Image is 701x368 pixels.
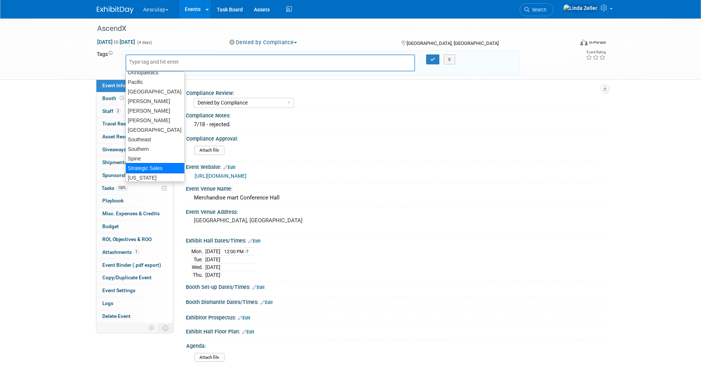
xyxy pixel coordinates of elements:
span: 12:00 PM - [224,249,248,254]
span: 100% [116,185,128,191]
a: ROI, Objectives & ROO [96,233,173,246]
span: ? [246,249,248,254]
span: Attachments [102,249,139,255]
a: Tasks100% [96,182,173,195]
div: Merchandise mart Conference Hall [191,192,599,204]
a: Staff2 [96,105,173,118]
span: Budget [102,223,119,229]
input: Type tag and hit enter [129,58,188,66]
td: [DATE] [205,248,220,256]
a: [URL][DOMAIN_NAME] [195,173,247,179]
div: Compliance Notes: [186,110,605,119]
a: Shipments [96,156,173,169]
div: Southeast [126,135,184,144]
div: Compliance Review: [186,88,601,97]
div: [GEOGRAPHIC_DATA] [126,125,184,135]
span: [GEOGRAPHIC_DATA], [GEOGRAPHIC_DATA] [407,40,499,46]
span: Event Settings [102,287,135,293]
a: Event Settings [96,284,173,297]
span: Sponsorships [102,172,141,178]
td: Personalize Event Tab Strip [145,323,158,333]
div: Spine [126,154,184,163]
div: [PERSON_NAME] [126,106,184,116]
button: Denied by Compliance [227,39,300,46]
a: Event Binder (.pdf export) [96,259,173,272]
a: Edit [223,165,236,170]
span: Shipments [102,159,127,165]
span: Tasks [102,185,128,191]
span: Event Binder (.pdf export) [102,262,161,268]
a: Event Information [96,79,173,92]
div: Booth Dismantle Dates/Times: [186,297,605,306]
a: Playbook [96,195,173,207]
img: ExhibitDay [97,6,134,14]
td: [DATE] [205,255,220,263]
div: Agenda: [186,340,601,350]
td: Thu. [191,271,205,279]
div: Strategic Sales [125,163,185,173]
div: Exhibitor Prospectus: [186,312,605,322]
span: [DATE] [DATE] [97,39,135,45]
td: Tue. [191,255,205,263]
a: Booth [96,92,173,105]
div: Pacific [126,77,184,87]
button: X [444,54,455,65]
div: 7/18 - rejected. [191,119,599,130]
a: Edit [248,238,261,244]
span: Travel Reservations [102,121,147,127]
span: 2 [115,108,121,114]
div: Compliance Approval: [186,133,601,142]
span: Event Information [102,82,144,88]
td: [DATE] [205,263,220,271]
div: AscendX [95,22,563,35]
div: [PERSON_NAME] [126,116,184,125]
span: Booth not reserved yet [118,95,125,101]
div: Exhibit Hall Floor Plan: [186,326,605,336]
span: to [113,39,120,45]
div: Event Venue Address: [186,206,605,216]
span: 1 [134,249,139,255]
div: Event Website: [186,162,605,171]
span: Logs [102,300,113,306]
span: ROI, Objectives & ROO [102,236,152,242]
a: Edit [238,315,250,321]
a: Attachments1 [96,246,173,259]
span: Staff [102,108,121,114]
span: Delete Event [102,313,131,319]
a: Edit [242,329,254,335]
span: (4 days) [137,40,152,45]
pre: [GEOGRAPHIC_DATA], [GEOGRAPHIC_DATA] [194,217,352,224]
a: Travel Reservations [96,118,173,130]
a: Search [520,3,553,16]
a: Logs [96,297,173,310]
div: Orthopaedics [126,68,184,77]
span: Giveaways [102,146,126,152]
div: [PERSON_NAME] [126,96,184,106]
div: Booth Set-up Dates/Times: [186,282,605,291]
div: Event Venue Name: [186,183,605,192]
td: Wed. [191,263,205,271]
div: Southern [126,144,184,154]
span: Copy/Duplicate Event [102,275,152,280]
a: Delete Event [96,310,173,323]
a: Sponsorships1 [96,169,173,182]
a: Misc. Expenses & Credits [96,208,173,220]
div: [GEOGRAPHIC_DATA] [126,87,184,96]
div: Exhibit Hall Dates/Times: [186,235,605,245]
div: Event Rating [586,50,606,54]
a: Edit [252,285,265,290]
a: Copy/Duplicate Event [96,272,173,284]
img: Format-Inperson.png [580,39,588,45]
td: Tags [97,50,115,75]
td: [DATE] [205,271,220,279]
span: Booth [102,95,125,101]
a: Giveaways [96,144,173,156]
div: Event Format [531,38,606,49]
td: Mon. [191,248,205,256]
td: Toggle Event Tabs [158,323,173,333]
div: [US_STATE] [126,173,184,183]
a: Asset Reservations [96,131,173,143]
div: In-Person [589,40,606,45]
img: Linda Zeller [563,4,598,12]
a: Budget [96,220,173,233]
